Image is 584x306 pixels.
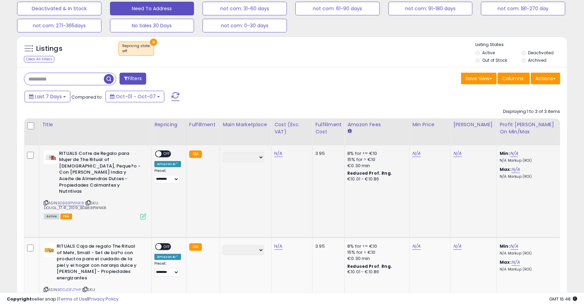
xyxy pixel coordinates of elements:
[347,243,404,249] div: 8% for <= €10
[347,263,392,269] b: Reduced Prof. Rng.
[502,75,524,82] span: Columns
[512,166,520,173] a: N/A
[500,150,510,157] b: Min:
[347,157,404,163] div: 15% for > €10
[110,2,194,15] button: Need To Address
[44,200,107,210] span: | SKU: DOUGL_17.41_2109_B0B88PWNK8
[150,39,157,46] button: ×
[42,121,149,128] div: Title
[295,2,380,15] button: not com: 61-90 days
[223,121,268,128] div: Main Marketplace
[154,121,183,128] div: Repricing
[500,267,556,272] p: N/A Markup (ROI)
[203,2,287,15] button: not com: 31-60 days
[17,19,101,32] button: not com: 271-365days
[154,261,181,277] div: Preset:
[347,269,404,275] div: €10.01 - €10.86
[475,42,567,48] p: Listing States:
[189,243,202,251] small: FBA
[347,176,404,182] div: €10.01 - €10.86
[7,296,32,302] strong: Copyright
[58,296,87,302] a: Terms of Use
[347,249,404,256] div: 15% for > €10
[189,150,202,158] small: FBA
[35,93,62,100] span: Last 7 Days
[482,57,507,63] label: Out of Stock
[528,50,554,56] label: Deactivated
[154,254,181,260] div: Amazon AI *
[315,243,339,249] div: 3.95
[122,49,150,54] div: off
[500,158,556,163] p: N/A Markup (ROI)
[549,296,577,302] span: 2025-10-15 16:48 GMT
[17,2,101,15] button: Deactivated & In Stock
[220,118,272,145] th: CSV column name: cust_attr_1_Main Marketplace
[347,128,351,134] small: Amazon Fees.
[347,121,406,128] div: Amazon Fees
[116,93,156,100] span: Oct-01 - Oct-07
[412,121,447,128] div: Min Price
[58,200,84,206] a: B0B88PWNK8
[44,243,55,257] img: 31GP+FXiijL._SL40_.jpg
[154,169,181,184] div: Preset:
[25,91,70,102] button: Last 7 Days
[71,94,103,100] span: Compared to:
[453,243,461,250] a: N/A
[461,73,497,84] button: Save View
[106,91,164,102] button: Oct-01 - Oct-07
[453,121,494,128] div: [PERSON_NAME]
[347,170,392,176] b: Reduced Prof. Rng.
[500,243,510,249] b: Min:
[274,121,309,135] div: Cost (Exc. VAT)
[500,174,556,179] p: N/A Markup (ROI)
[528,57,546,63] label: Archived
[481,2,565,15] button: not com: 181-270 day
[189,121,217,128] div: Fulfillment
[274,150,282,157] a: N/A
[88,296,119,302] a: Privacy Policy
[44,150,146,219] div: ASIN:
[315,121,342,135] div: Fulfillment Cost
[57,243,140,283] b: RITUALS Caja de regalo The Ritual of Mehr, Small - Set de ba?o con productos para el cuidado de l...
[44,150,57,164] img: 31YnHKM-eDL._SL40_.jpg
[498,73,530,84] button: Columns
[388,2,473,15] button: not com: 91-180 days
[497,118,562,145] th: The percentage added to the cost of goods (COGS) that forms the calculator for Min & Max prices.
[503,108,560,115] div: Displaying 1 to 3 of 3 items
[412,150,420,157] a: N/A
[512,259,520,266] a: N/A
[347,256,404,262] div: €0.30 min
[122,43,150,54] span: Repricing state :
[500,121,559,135] div: Profit [PERSON_NAME] on Min/Max
[482,50,495,56] label: Active
[347,150,404,157] div: 8% for <= €10
[44,214,59,219] span: All listings currently available for purchase on Amazon
[412,243,420,250] a: N/A
[59,150,142,196] b: RITUALS Cofre de Regalo para Mujer de The Ritual of [DEMOGRAPHIC_DATA], Peque?o - Con [PERSON_NAM...
[110,19,194,32] button: No Sales 30 Days
[510,243,518,250] a: N/A
[500,259,512,265] b: Max:
[162,151,172,157] span: OFF
[7,296,119,303] div: seller snap | |
[203,19,287,32] button: not com: 0-30 days
[315,150,339,157] div: 3.95
[510,150,518,157] a: N/A
[347,163,404,169] div: €0.30 min
[120,73,146,85] button: Filters
[36,44,62,54] h5: Listings
[274,243,282,250] a: N/A
[154,161,181,167] div: Amazon AI *
[162,244,172,250] span: OFF
[60,214,72,219] span: FBA
[24,56,54,62] div: Clear All Filters
[453,150,461,157] a: N/A
[500,251,556,256] p: N/A Markup (ROI)
[531,73,560,84] button: Actions
[500,166,512,173] b: Max:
